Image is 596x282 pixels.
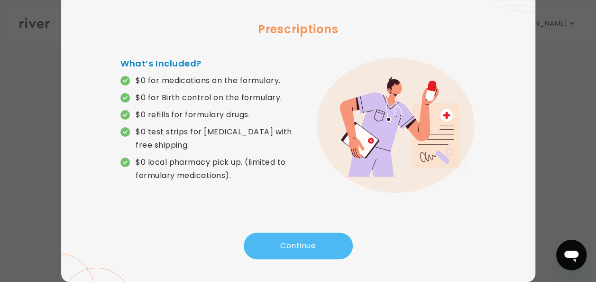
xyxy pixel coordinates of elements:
[244,233,353,259] button: Continue
[556,240,587,270] iframe: Button to launch messaging window
[136,108,250,122] p: $0 refills for formulary drugs.
[120,57,298,70] h4: What’s Included?
[136,91,282,104] p: $0 for Birth control on the formulary.
[136,156,298,182] p: $0 local pharmacy pick up. (limited to formulary medications).
[317,58,475,193] img: error graphic
[136,125,298,152] p: $0 test strips for [MEDICAL_DATA] with free shipping.
[76,21,520,38] h3: Prescriptions
[136,74,280,87] p: $0 for medications on the formulary.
